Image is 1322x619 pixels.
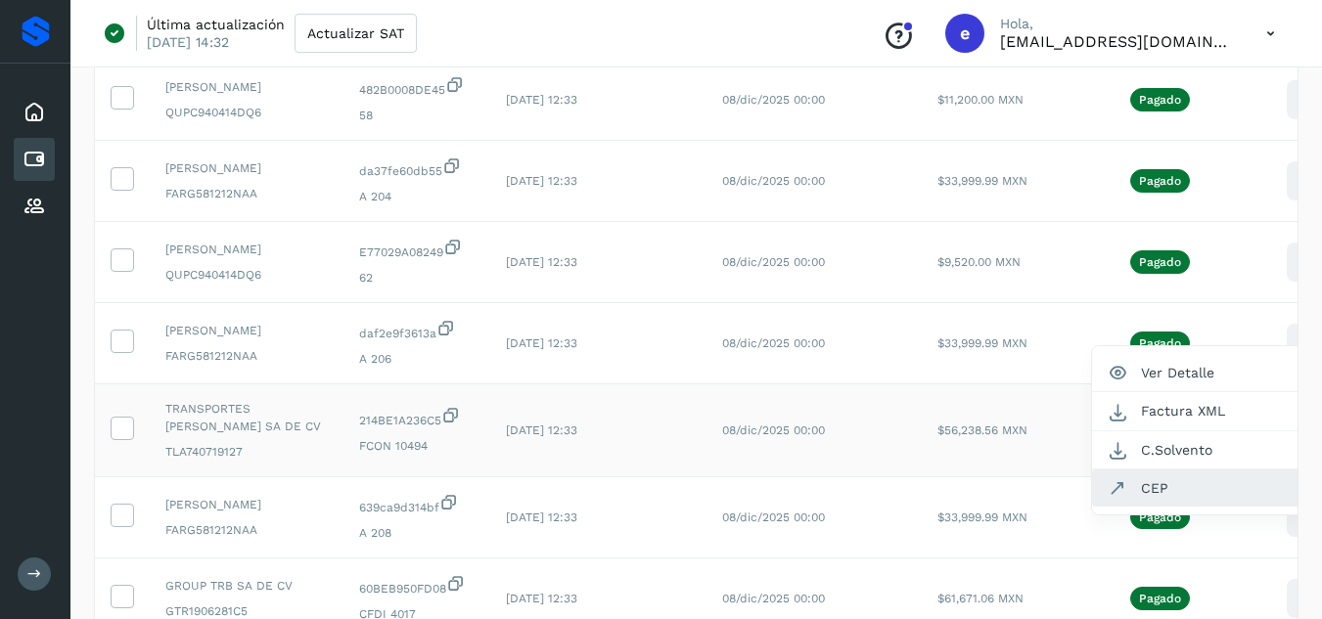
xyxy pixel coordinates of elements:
div: Cuentas por pagar [14,138,55,181]
div: Inicio [14,91,55,134]
div: Proveedores [14,185,55,228]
